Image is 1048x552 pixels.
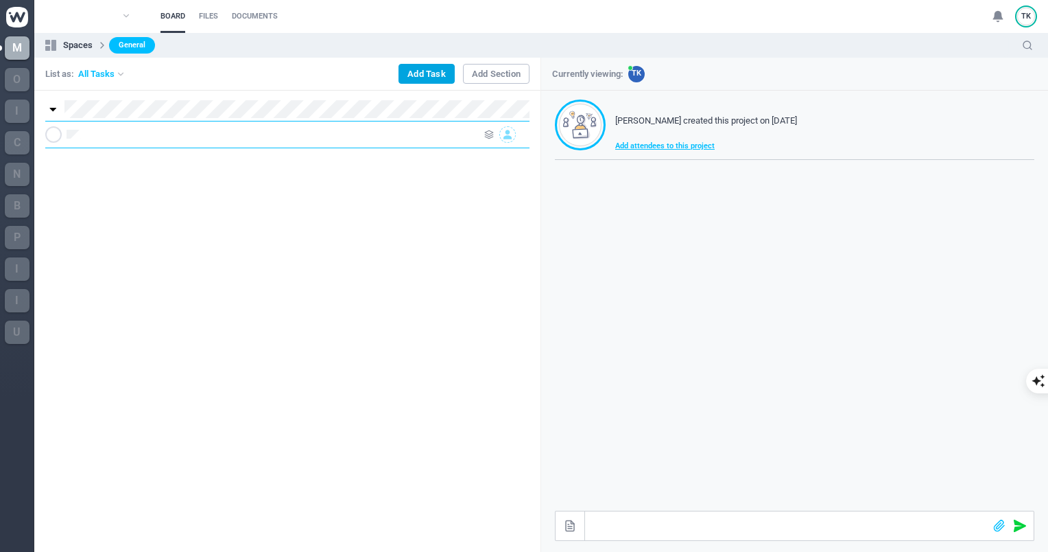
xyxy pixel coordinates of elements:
[5,163,29,186] a: N
[5,131,29,154] a: C
[463,64,529,84] button: Add Section
[109,37,155,54] a: General
[615,141,815,152] span: Add attendees to this project
[5,226,29,249] a: P
[5,289,29,312] a: I
[45,40,56,51] img: spaces
[398,64,455,84] button: Add Task
[5,257,29,281] a: I
[5,68,29,91] a: O
[5,100,29,123] a: I
[552,67,623,81] p: Currently viewing:
[78,67,115,81] span: All Tasks
[615,114,815,128] p: [PERSON_NAME] created this project on [DATE]
[63,38,93,52] p: Spaces
[1021,11,1031,23] span: TK
[5,36,29,60] a: M
[628,66,645,82] p: TK
[6,7,28,27] img: winio
[5,321,29,344] a: U
[5,194,29,218] a: B
[563,111,597,139] img: No messages
[45,67,126,81] div: List as:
